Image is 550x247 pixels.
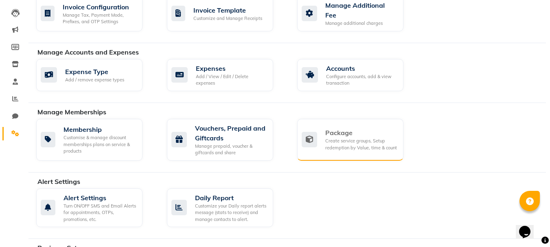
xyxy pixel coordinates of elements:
[326,63,397,73] div: Accounts
[196,63,267,73] div: Expenses
[326,73,397,87] div: Configure accounts, add & view transaction
[193,5,262,15] div: Invoice Template
[63,12,136,25] div: Manage Tax, Payment Mode, Prefixes, and OTP Settings
[64,125,136,134] div: Membership
[325,128,397,138] div: Package
[64,193,136,203] div: Alert Settings
[167,59,285,91] a: ExpensesAdd / View / Edit / Delete expenses
[196,73,267,87] div: Add / View / Edit / Delete expenses
[195,203,267,223] div: Customize your Daily report alerts message (stats to receive) and manage contacts to alert.
[64,203,136,223] div: Turn ON/OFF SMS and Email Alerts for appointments, OTPs, promotions, etc.
[64,134,136,155] div: Customise & manage discount memberships plans on service & products
[325,138,397,151] div: Create service groups, Setup redemption by Value, time & count
[325,0,397,20] div: Manage Additional Fee
[297,119,416,161] a: PackageCreate service groups, Setup redemption by Value, time & count
[297,59,416,91] a: AccountsConfigure accounts, add & view transaction
[193,15,262,22] div: Customize and Manage Receipts
[325,20,397,27] div: Manage additional charges
[36,188,155,227] a: Alert SettingsTurn ON/OFF SMS and Email Alerts for appointments, OTPs, promotions, etc.
[167,188,285,227] a: Daily ReportCustomize your Daily report alerts message (stats to receive) and manage contacts to ...
[516,214,542,239] iframe: chat widget
[65,77,124,83] div: Add / remove expense types
[195,143,267,156] div: Manage prepaid, voucher & giftcards and share
[36,119,155,161] a: MembershipCustomise & manage discount memberships plans on service & products
[167,119,285,161] a: Vouchers, Prepaid and GiftcardsManage prepaid, voucher & giftcards and share
[63,2,136,12] div: Invoice Configuration
[36,59,155,91] a: Expense TypeAdd / remove expense types
[195,193,267,203] div: Daily Report
[65,67,124,77] div: Expense Type
[195,123,267,143] div: Vouchers, Prepaid and Giftcards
